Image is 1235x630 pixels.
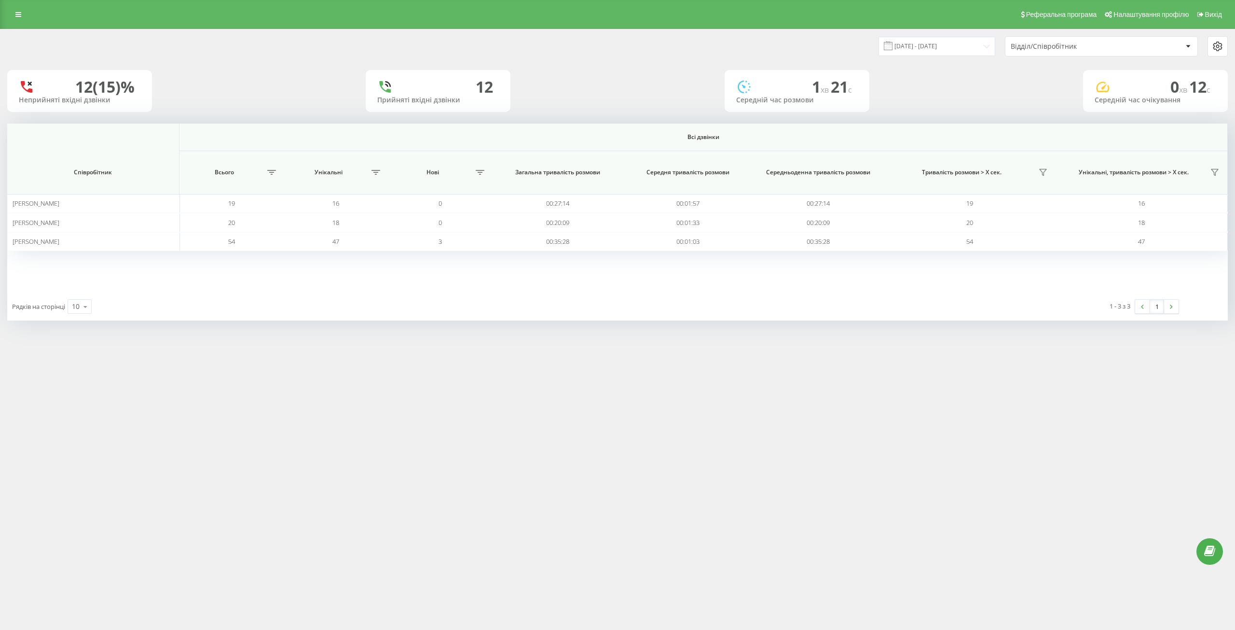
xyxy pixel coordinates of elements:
span: Співробітник [20,168,166,176]
div: 1 - 3 з 3 [1110,301,1130,311]
span: Середньоденна тривалість розмови [764,168,873,176]
span: хв [821,84,831,95]
span: 18 [332,218,339,227]
span: 16 [332,199,339,208]
td: 00:27:14 [753,194,883,213]
span: [PERSON_NAME] [13,237,59,246]
iframe: Intercom live chat [1202,575,1225,599]
span: 21 [831,76,852,97]
span: 12 [1189,76,1210,97]
span: 18 [1138,218,1145,227]
span: 0 [439,218,442,227]
span: Налаштування профілю [1113,11,1189,18]
td: 00:01:57 [623,194,753,213]
span: c [1207,84,1210,95]
span: Вихід [1205,11,1222,18]
span: Всього [184,168,264,176]
span: Рядків на сторінці [12,302,65,311]
td: 00:35:28 [753,232,883,251]
span: Унікальні [288,168,369,176]
span: c [848,84,852,95]
span: 19 [966,199,973,208]
span: 20 [966,218,973,227]
span: 47 [1138,237,1145,246]
span: Тривалість розмови > Х сек. [889,168,1035,176]
td: 00:35:28 [492,232,622,251]
span: Всі дзвінки [236,133,1170,141]
span: 1 [812,76,831,97]
span: 3 [439,237,442,246]
div: Неприйняті вхідні дзвінки [19,96,140,104]
span: 0 [439,199,442,208]
td: 00:01:03 [623,232,753,251]
td: 00:20:09 [492,213,622,232]
span: [PERSON_NAME] [13,199,59,208]
span: хв [1179,84,1189,95]
span: Загальна тривалість розмови [503,168,612,176]
td: 00:01:33 [623,213,753,232]
div: 12 (15)% [75,78,135,96]
span: Реферальна програма [1026,11,1097,18]
a: 1 [1150,300,1164,313]
div: 12 [476,78,493,96]
span: Унікальні, тривалість розмови > Х сек. [1061,168,1207,176]
span: Нові [393,168,473,176]
span: 47 [332,237,339,246]
td: 00:20:09 [753,213,883,232]
div: Відділ/Співробітник [1011,42,1126,51]
td: 00:27:14 [492,194,622,213]
div: Середній час розмови [736,96,858,104]
span: 0 [1170,76,1189,97]
div: Прийняті вхідні дзвінки [377,96,499,104]
span: 19 [228,199,235,208]
div: 10 [72,302,80,311]
span: 54 [228,237,235,246]
div: Середній час очікування [1095,96,1216,104]
span: Середня тривалість розмови [633,168,742,176]
span: [PERSON_NAME] [13,218,59,227]
span: 54 [966,237,973,246]
span: 20 [228,218,235,227]
span: 16 [1138,199,1145,208]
